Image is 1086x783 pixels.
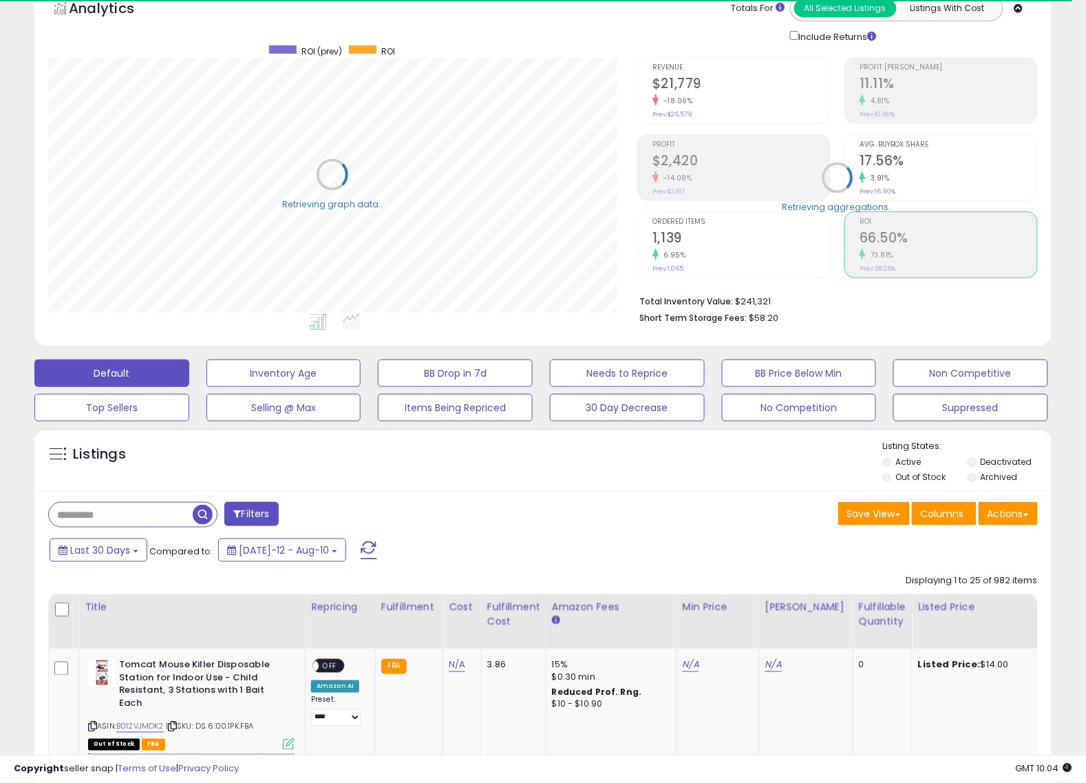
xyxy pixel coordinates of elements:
small: FBA [381,659,407,674]
button: No Competition [722,394,877,421]
div: Preset: [311,696,365,727]
span: | SKU: DS 6.00.1PK.FBA [166,721,254,732]
button: Default [34,359,189,387]
small: Amazon Fees. [552,614,560,627]
span: Compared to: [149,545,213,558]
b: Listed Price: [918,658,981,671]
a: N/A [765,658,782,672]
button: Top Sellers [34,394,189,421]
label: Out of Stock [895,471,946,483]
div: Retrieving graph data.. [282,198,383,211]
a: Privacy Policy [178,762,239,775]
button: BB Drop in 7d [378,359,533,387]
div: ASIN: [88,659,295,749]
button: Suppressed [893,394,1048,421]
div: Amazon Fees [552,600,671,614]
div: Title [85,600,299,614]
div: 3.86 [487,659,535,671]
p: Listing States: [883,440,1052,453]
button: Non Competitive [893,359,1048,387]
button: Selling @ Max [206,394,361,421]
button: Needs to Reprice [550,359,705,387]
h5: Listings [73,445,126,464]
div: $0.30 min [552,671,666,684]
button: Save View [838,502,910,525]
div: Include Returns [780,28,893,43]
button: Inventory Age [206,359,361,387]
div: $14.00 [918,659,1032,671]
label: Active [895,456,921,468]
button: Columns [912,502,977,525]
span: FBA [142,739,165,751]
span: OFF [319,660,341,672]
a: B012VJMDK2 [116,721,164,733]
span: Columns [921,507,964,521]
b: Tomcat Mouse Killer Disposable Station for Indoor Use - Child Resistant, 3 Stations with 1 Bait Each [119,659,286,713]
button: Filters [224,502,278,526]
label: Archived [981,471,1018,483]
label: Deactivated [981,456,1032,468]
div: $10 - $10.90 [552,699,666,711]
div: Repricing [311,600,370,614]
div: 15% [552,659,666,671]
a: N/A [683,658,699,672]
div: seller snap | | [14,763,239,776]
button: BB Price Below Min [722,359,877,387]
div: [PERSON_NAME] [765,600,847,614]
span: All listings that are currently out of stock and unavailable for purchase on Amazon [88,739,140,751]
div: Fulfillment Cost [487,600,540,629]
img: 41jH10x3dIL._SL40_.jpg [88,659,116,687]
div: 0 [859,659,902,671]
button: Last 30 Days [50,539,147,562]
strong: Copyright [14,762,64,775]
button: Items Being Repriced [378,394,533,421]
div: Fulfillable Quantity [859,600,906,629]
a: N/A [449,658,465,672]
div: Min Price [683,600,754,614]
div: Amazon AI [311,680,359,693]
button: [DATE]-12 - Aug-10 [218,539,346,562]
button: Actions [979,502,1038,525]
button: 30 Day Decrease [550,394,705,421]
span: [DATE]-12 - Aug-10 [239,543,329,557]
div: Cost [449,600,476,614]
div: Listed Price [918,600,1037,614]
div: Retrieving aggregations.. [782,201,893,213]
div: Totals For [732,2,785,15]
span: 2025-09-10 10:04 GMT [1016,762,1072,775]
b: Reduced Prof. Rng. [552,687,642,698]
div: Fulfillment [381,600,437,614]
a: Terms of Use [118,762,176,775]
div: Displaying 1 to 25 of 982 items [906,574,1038,587]
span: Last 30 Days [70,543,130,557]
